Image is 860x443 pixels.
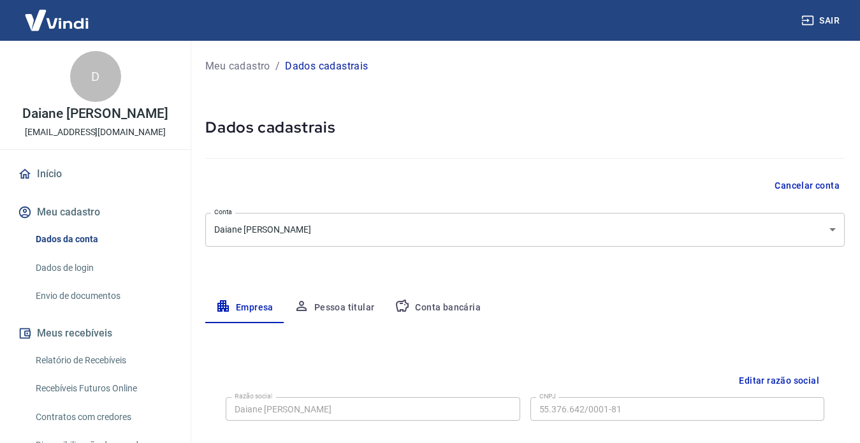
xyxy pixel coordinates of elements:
p: / [275,59,280,74]
a: Início [15,160,175,188]
p: Daiane [PERSON_NAME] [22,107,168,120]
p: Dados cadastrais [285,59,368,74]
img: Vindi [15,1,98,40]
button: Conta bancária [384,293,491,323]
div: D [70,51,121,102]
a: Contratos com credores [31,404,175,430]
label: CNPJ [539,391,556,401]
div: Daiane [PERSON_NAME] [205,213,845,247]
button: Meus recebíveis [15,319,175,347]
button: Pessoa titular [284,293,385,323]
a: Meu cadastro [205,59,270,74]
button: Editar razão social [734,369,824,393]
button: Meu cadastro [15,198,175,226]
button: Cancelar conta [769,174,845,198]
p: [EMAIL_ADDRESS][DOMAIN_NAME] [25,126,166,139]
label: Conta [214,207,232,217]
a: Dados da conta [31,226,175,252]
button: Empresa [205,293,284,323]
a: Dados de login [31,255,175,281]
button: Sair [799,9,845,33]
h5: Dados cadastrais [205,117,845,138]
a: Relatório de Recebíveis [31,347,175,374]
a: Recebíveis Futuros Online [31,375,175,402]
a: Envio de documentos [31,283,175,309]
label: Razão social [235,391,272,401]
